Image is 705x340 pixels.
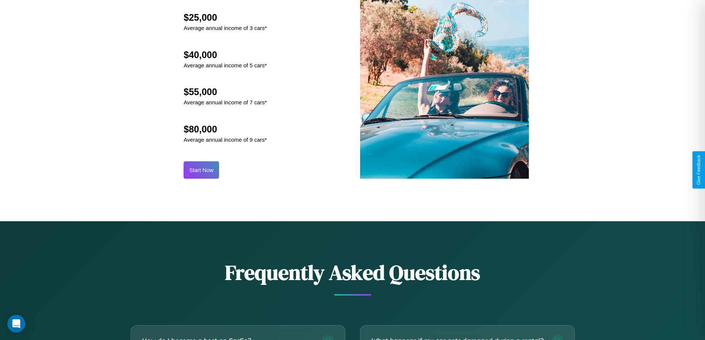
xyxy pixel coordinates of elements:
[131,258,575,287] h2: Frequently Asked Questions
[184,124,267,135] h2: $80,000
[184,97,267,107] p: Average annual income of 7 cars*
[184,87,267,97] h2: $55,000
[184,23,267,33] p: Average annual income of 3 cars*
[184,135,267,145] p: Average annual income of 9 cars*
[696,155,701,185] div: Give Feedback
[184,12,267,23] h2: $25,000
[184,161,219,179] button: Start Now
[184,60,267,70] p: Average annual income of 5 cars*
[184,50,267,60] h2: $40,000
[7,315,25,333] div: Open Intercom Messenger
